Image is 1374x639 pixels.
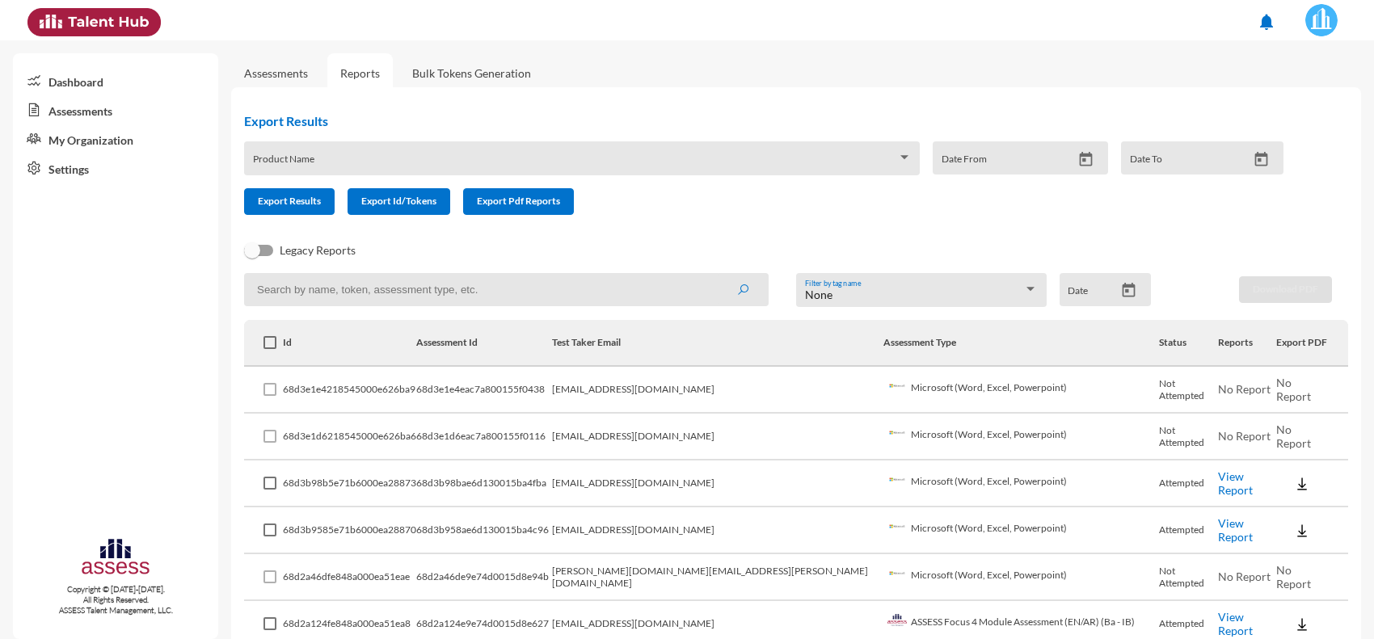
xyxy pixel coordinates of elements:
[283,367,416,414] td: 68d3e1e4218545000e626ba9
[244,188,335,215] button: Export Results
[1257,12,1276,32] mat-icon: notifications
[1072,151,1100,168] button: Open calendar
[258,195,321,207] span: Export Results
[244,66,308,80] a: Assessments
[13,584,218,616] p: Copyright © [DATE]-[DATE]. All Rights Reserved. ASSESS Talent Management, LLC.
[1276,563,1311,591] span: No Report
[1218,610,1253,637] a: View Report
[416,554,552,601] td: 68d2a46de9e74d0015d8e94b
[80,536,152,581] img: assesscompany-logo.png
[477,195,560,207] span: Export Pdf Reports
[883,507,1160,554] td: Microsoft (Word, Excel, Powerpoint)
[283,320,416,367] th: Id
[1159,320,1218,367] th: Status
[463,188,574,215] button: Export Pdf Reports
[280,241,356,260] span: Legacy Reports
[1239,276,1332,303] button: Download PDF
[416,507,552,554] td: 68d3b958ae6d130015ba4c96
[883,320,1160,367] th: Assessment Type
[327,53,393,93] a: Reports
[883,554,1160,601] td: Microsoft (Word, Excel, Powerpoint)
[1276,320,1348,367] th: Export PDF
[283,414,416,460] td: 68d3e1d6218545000e626ba6
[883,367,1160,414] td: Microsoft (Word, Excel, Powerpoint)
[1218,429,1271,443] span: No Report
[13,95,218,124] a: Assessments
[1276,422,1311,450] span: No Report
[416,460,552,507] td: 68d3b98bae6d130015ba4fba
[805,288,832,301] span: None
[1218,382,1271,396] span: No Report
[552,367,883,414] td: [EMAIL_ADDRESS][DOMAIN_NAME]
[1218,570,1271,583] span: No Report
[1276,376,1311,403] span: No Report
[552,320,883,367] th: Test Taker Email
[348,188,450,215] button: Export Id/Tokens
[883,414,1160,460] td: Microsoft (Word, Excel, Powerpoint)
[399,53,544,93] a: Bulk Tokens Generation
[552,554,883,601] td: [PERSON_NAME][DOMAIN_NAME][EMAIL_ADDRESS][PERSON_NAME][DOMAIN_NAME]
[244,113,1296,128] h2: Export Results
[1218,469,1253,497] a: View Report
[13,66,218,95] a: Dashboard
[1159,460,1218,507] td: Attempted
[1253,283,1318,295] span: Download PDF
[1218,320,1276,367] th: Reports
[1159,367,1218,414] td: Not Attempted
[1159,414,1218,460] td: Not Attempted
[283,460,416,507] td: 68d3b98b5e71b6000ea28873
[244,273,769,306] input: Search by name, token, assessment type, etc.
[552,507,883,554] td: [EMAIL_ADDRESS][DOMAIN_NAME]
[1115,282,1143,299] button: Open calendar
[416,367,552,414] td: 68d3e1e4eac7a800155f0438
[1247,151,1275,168] button: Open calendar
[416,414,552,460] td: 68d3e1d6eac7a800155f0116
[283,507,416,554] td: 68d3b9585e71b6000ea28870
[416,320,552,367] th: Assessment Id
[283,554,416,601] td: 68d2a46dfe848a000ea51eae
[361,195,436,207] span: Export Id/Tokens
[552,414,883,460] td: [EMAIL_ADDRESS][DOMAIN_NAME]
[552,460,883,507] td: [EMAIL_ADDRESS][DOMAIN_NAME]
[13,124,218,153] a: My Organization
[1218,516,1253,544] a: View Report
[1159,554,1218,601] td: Not Attempted
[883,460,1160,507] td: Microsoft (Word, Excel, Powerpoint)
[1159,507,1218,554] td: Attempted
[13,153,218,183] a: Settings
